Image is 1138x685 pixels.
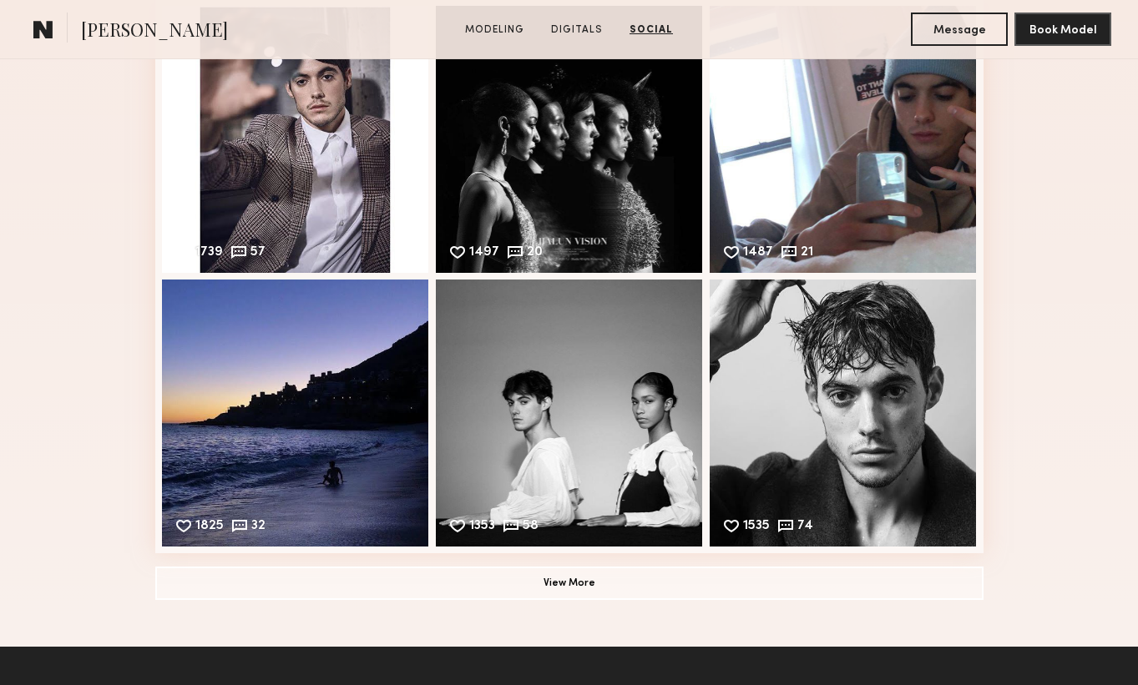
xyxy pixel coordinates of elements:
div: 20 [527,246,543,261]
div: 74 [797,520,813,535]
div: 58 [523,520,539,535]
a: Modeling [458,23,531,38]
a: Book Model [1014,22,1111,36]
div: 1535 [743,520,770,535]
a: Social [623,23,680,38]
div: 21 [801,246,813,261]
button: Book Model [1014,13,1111,46]
div: 1353 [469,520,495,535]
div: 1487 [743,246,773,261]
div: 1739 [195,246,223,261]
div: 1825 [195,520,224,535]
span: [PERSON_NAME] [81,17,228,46]
div: 57 [250,246,266,261]
button: View More [155,567,984,600]
div: 1497 [469,246,499,261]
div: 32 [251,520,266,535]
button: Message [911,13,1008,46]
a: Digitals [544,23,609,38]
